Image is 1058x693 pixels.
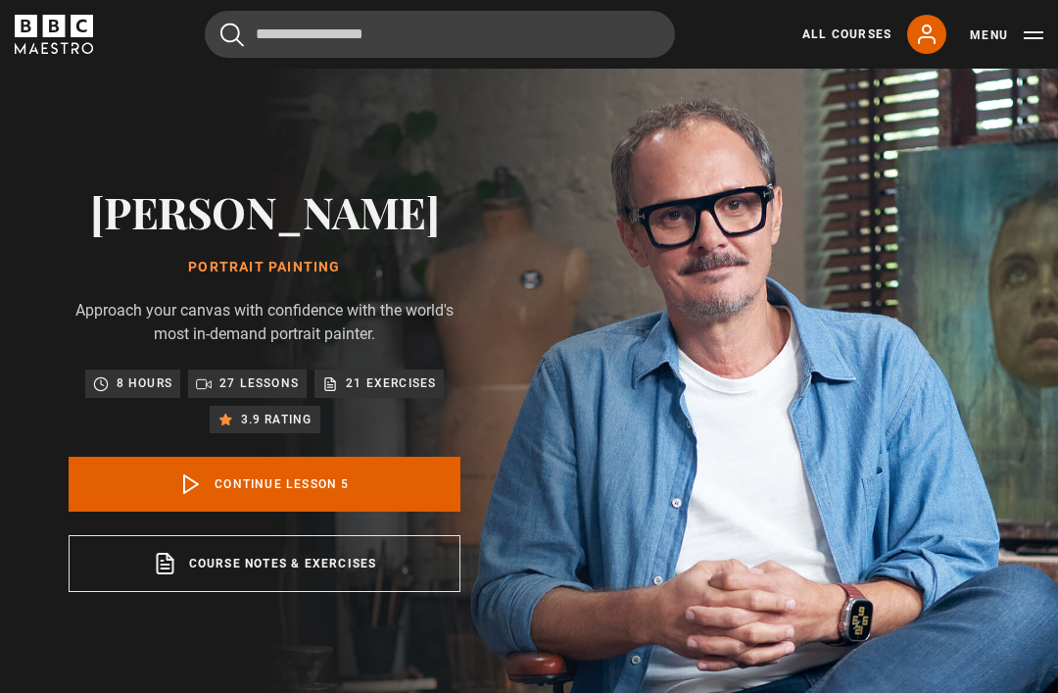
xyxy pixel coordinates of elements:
a: Continue lesson 5 [69,457,460,512]
svg: BBC Maestro [15,15,93,54]
h1: Portrait Painting [69,260,460,275]
p: 3.9 rating [241,410,313,429]
p: 21 exercises [346,373,436,393]
a: Course notes & exercises [69,535,460,592]
input: Search [205,11,675,58]
button: Submit the search query [220,23,244,47]
p: 8 hours [117,373,172,393]
p: Approach your canvas with confidence with the world's most in-demand portrait painter. [69,299,460,346]
button: Toggle navigation [970,25,1043,45]
a: All Courses [802,25,891,43]
h2: [PERSON_NAME] [69,186,460,236]
p: 27 lessons [219,373,299,393]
